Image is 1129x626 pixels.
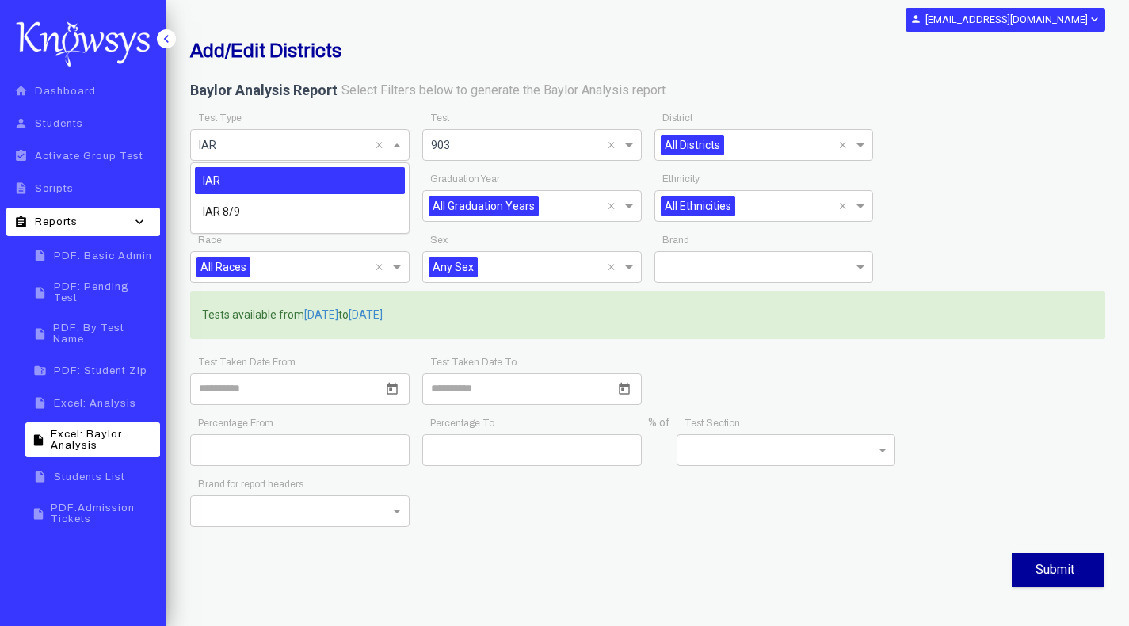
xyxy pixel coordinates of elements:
[30,364,50,377] i: folder_zip
[51,429,155,451] span: Excel: Baylor Analysis
[685,418,740,429] app-required-indication: Test Section
[11,84,31,97] i: home
[198,113,242,124] app-required-indication: Test Type
[198,357,296,368] app-required-indication: Test Taken Date From
[430,418,494,429] app-required-indication: Percentage To
[54,281,155,303] span: PDF: Pending Test
[430,113,449,124] app-required-indication: Test
[925,13,1088,25] b: [EMAIL_ADDRESS][DOMAIN_NAME]
[662,113,692,124] app-required-indication: District
[615,380,634,399] button: Open calendar
[661,135,724,155] span: All Districts
[839,197,852,216] span: Clear all
[203,205,240,218] span: IAR 8/9
[429,196,539,216] span: All Graduation Years
[35,86,96,97] span: Dashboard
[190,82,338,98] b: Baylor Analysis Report
[30,249,50,262] i: insert_drive_file
[383,380,402,399] button: Open calendar
[376,136,389,155] span: Clear all
[190,162,410,234] ng-dropdown-panel: Options list
[53,323,155,345] span: PDF: By Test Name
[1012,553,1104,587] button: Submit
[35,183,74,194] span: Scripts
[349,307,383,323] span: [DATE]
[1088,13,1100,26] i: expand_more
[608,258,621,277] span: Clear all
[198,479,303,490] app-required-indication: Brand for report headers
[341,82,666,100] label: Select Filters below to generate the Baylor Analysis report
[304,307,338,323] span: [DATE]
[30,470,50,483] i: insert_drive_file
[198,418,273,429] app-required-indication: Percentage From
[429,257,478,277] span: Any Sex
[30,433,47,447] i: insert_drive_file
[30,396,50,410] i: insert_drive_file
[30,507,47,521] i: insert_drive_file
[128,214,151,230] i: keyboard_arrow_down
[35,118,83,129] span: Students
[198,235,222,246] app-required-indication: Race
[430,235,448,246] app-required-indication: Sex
[661,196,735,216] span: All Ethnicities
[11,181,31,195] i: description
[35,216,78,227] span: Reports
[35,151,143,162] span: Activate Group Test
[54,365,147,376] span: PDF: Student Zip
[430,174,500,185] app-required-indication: Graduation Year
[54,471,125,483] span: Students List
[158,31,174,47] i: keyboard_arrow_left
[648,415,670,431] label: % of
[608,136,621,155] span: Clear all
[51,502,155,525] span: PDF:Admission Tickets
[11,116,31,130] i: person
[910,13,921,25] i: person
[202,307,383,323] label: Tests available from to
[430,357,517,368] app-required-indication: Test Taken Date To
[11,216,31,229] i: assignment
[11,149,31,162] i: assignment_turned_in
[190,40,792,62] h2: Add/Edit Districts
[203,174,220,187] span: IAR
[376,258,389,277] span: Clear all
[608,197,621,216] span: Clear all
[30,327,49,341] i: insert_drive_file
[54,398,136,409] span: Excel: Analysis
[30,286,50,300] i: insert_drive_file
[54,250,152,261] span: PDF: Basic Admin
[662,235,689,246] app-required-indication: Brand
[839,136,852,155] span: Clear all
[662,174,700,185] app-required-indication: Ethnicity
[196,257,250,277] span: All Races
